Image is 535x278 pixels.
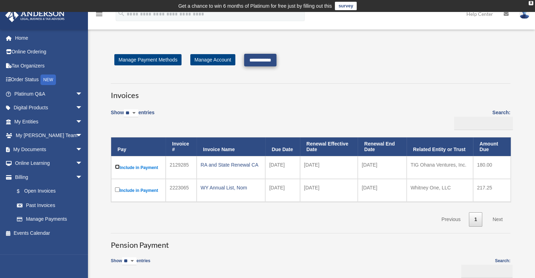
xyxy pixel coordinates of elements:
[40,75,56,85] div: NEW
[111,233,510,251] h3: Pension Payment
[21,187,24,196] span: $
[115,164,120,169] input: Include in Payment
[76,156,90,171] span: arrow_drop_down
[5,59,93,73] a: Tax Organizers
[5,31,93,45] a: Home
[407,156,473,179] td: TIG Ohana Ventures, Inc.
[300,179,358,202] td: [DATE]
[111,108,154,124] label: Show entries
[111,257,150,272] label: Show entries
[358,156,407,179] td: [DATE]
[124,109,138,117] select: Showentries
[473,156,511,179] td: 180.00
[5,115,93,129] a: My Entitiesarrow_drop_down
[111,137,166,156] th: Pay: activate to sort column descending
[487,212,508,227] a: Next
[76,129,90,143] span: arrow_drop_down
[5,170,90,184] a: Billingarrow_drop_down
[407,137,473,156] th: Related Entity or Trust: activate to sort column ascending
[5,45,93,59] a: Online Ordering
[358,179,407,202] td: [DATE]
[469,212,482,227] a: 1
[436,212,466,227] a: Previous
[5,156,93,170] a: Online Learningarrow_drop_down
[300,156,358,179] td: [DATE]
[95,10,103,18] i: menu
[265,179,300,202] td: [DATE]
[358,137,407,156] th: Renewal End Date: activate to sort column ascending
[5,73,93,87] a: Order StatusNEW
[200,160,261,170] div: RA and State Renewal CA
[519,9,530,19] img: User Pic
[5,226,93,240] a: Events Calendar
[200,183,261,193] div: WY Annual List, Nom
[452,108,510,130] label: Search:
[115,163,162,172] label: Include in Payment
[166,179,197,202] td: 2223065
[95,12,103,18] a: menu
[5,142,93,156] a: My Documentsarrow_drop_down
[76,87,90,101] span: arrow_drop_down
[265,156,300,179] td: [DATE]
[190,54,235,65] a: Manage Account
[122,257,136,265] select: Showentries
[335,2,357,10] a: survey
[265,137,300,156] th: Due Date: activate to sort column ascending
[178,2,332,10] div: Get a chance to win 6 months of Platinum for free just by filling out this
[454,117,513,130] input: Search:
[115,187,120,192] input: Include in Payment
[10,198,90,212] a: Past Invoices
[76,170,90,185] span: arrow_drop_down
[115,186,162,195] label: Include in Payment
[529,1,533,5] div: close
[10,184,86,199] a: $Open Invoices
[407,179,473,202] td: Whitney One, LLC
[166,156,197,179] td: 2129285
[473,137,511,156] th: Amount Due: activate to sort column ascending
[461,265,512,278] input: Search:
[459,257,510,278] label: Search:
[114,54,181,65] a: Manage Payment Methods
[3,8,67,22] img: Anderson Advisors Platinum Portal
[300,137,358,156] th: Renewal Effective Date: activate to sort column ascending
[111,83,510,101] h3: Invoices
[197,137,265,156] th: Invoice Name: activate to sort column ascending
[5,87,93,101] a: Platinum Q&Aarrow_drop_down
[117,9,125,17] i: search
[10,212,90,226] a: Manage Payments
[76,142,90,157] span: arrow_drop_down
[5,129,93,143] a: My [PERSON_NAME] Teamarrow_drop_down
[76,101,90,115] span: arrow_drop_down
[473,179,511,202] td: 217.25
[76,115,90,129] span: arrow_drop_down
[166,137,197,156] th: Invoice #: activate to sort column ascending
[5,101,93,115] a: Digital Productsarrow_drop_down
